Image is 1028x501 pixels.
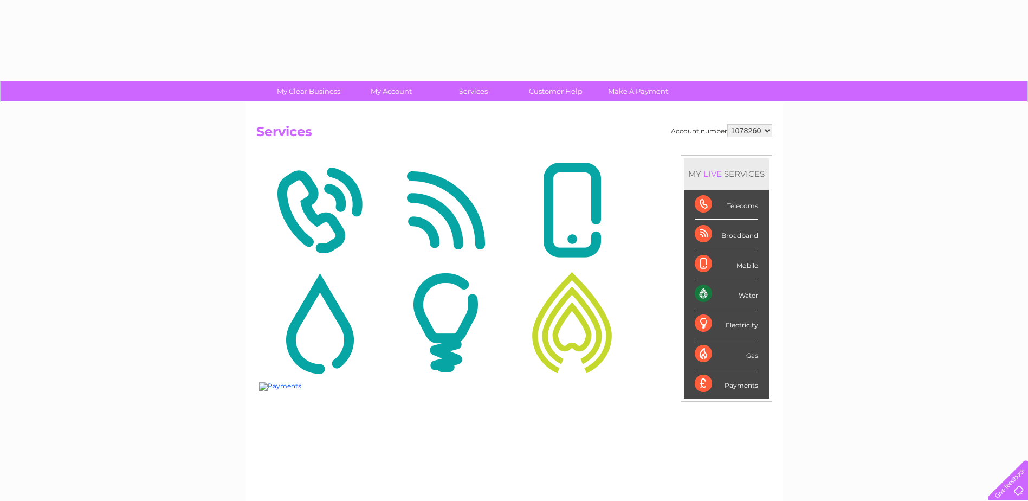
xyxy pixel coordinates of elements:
[684,158,769,189] div: MY SERVICES
[695,369,758,399] div: Payments
[695,279,758,309] div: Water
[264,81,353,101] a: My Clear Business
[346,81,436,101] a: My Account
[429,81,518,101] a: Services
[511,81,600,101] a: Customer Help
[512,158,632,263] img: Mobile
[256,124,772,145] h2: Services
[512,270,632,375] img: Gas
[385,158,506,263] img: Broadband
[259,382,301,391] img: Payments
[593,81,683,101] a: Make A Payment
[259,158,380,263] img: Telecoms
[385,270,506,375] img: Electricity
[695,190,758,220] div: Telecoms
[671,124,772,137] div: Account number
[701,169,724,179] div: LIVE
[259,270,380,375] img: Water
[695,339,758,369] div: Gas
[695,309,758,339] div: Electricity
[695,220,758,249] div: Broadband
[695,249,758,279] div: Mobile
